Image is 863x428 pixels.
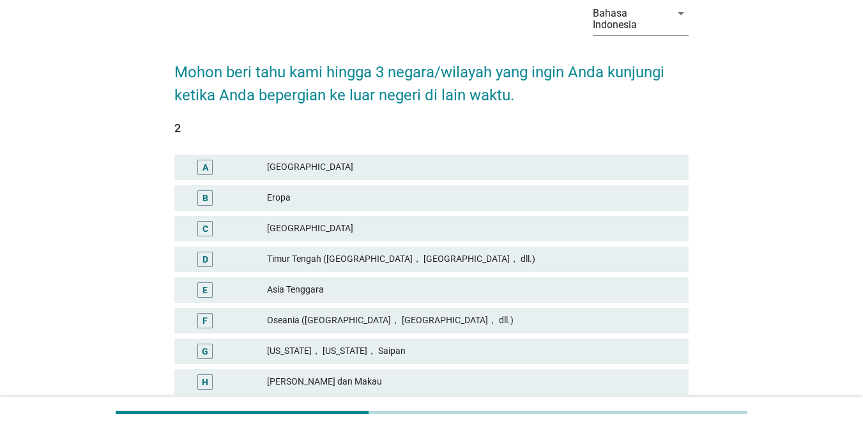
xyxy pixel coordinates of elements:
div: [GEOGRAPHIC_DATA] [267,221,678,236]
div: H [202,375,208,388]
div: Eropa [267,190,678,206]
i: arrow_drop_down [673,6,689,21]
div: [GEOGRAPHIC_DATA] [267,160,678,175]
div: [US_STATE]， [US_STATE]， Saipan [267,344,678,359]
div: F [202,314,208,327]
div: B [202,191,208,204]
div: E [202,283,208,296]
div: Bahasa Indonesia [593,8,663,31]
div: A [202,160,208,174]
div: Oseania ([GEOGRAPHIC_DATA]， [GEOGRAPHIC_DATA]， dll.) [267,313,678,328]
h2: Mohon beri tahu kami hingga 3 negara/wilayah yang ingin Anda kunjungi ketika Anda bepergian ke lu... [174,48,689,107]
div: [PERSON_NAME] dan Makau [267,374,678,390]
div: Asia Tenggara [267,282,678,298]
div: D [202,252,208,266]
div: Timur Tengah ([GEOGRAPHIC_DATA]， [GEOGRAPHIC_DATA]， dll.) [267,252,678,267]
div: G [202,344,208,358]
div: C [202,222,208,235]
div: 2 [174,119,689,137]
